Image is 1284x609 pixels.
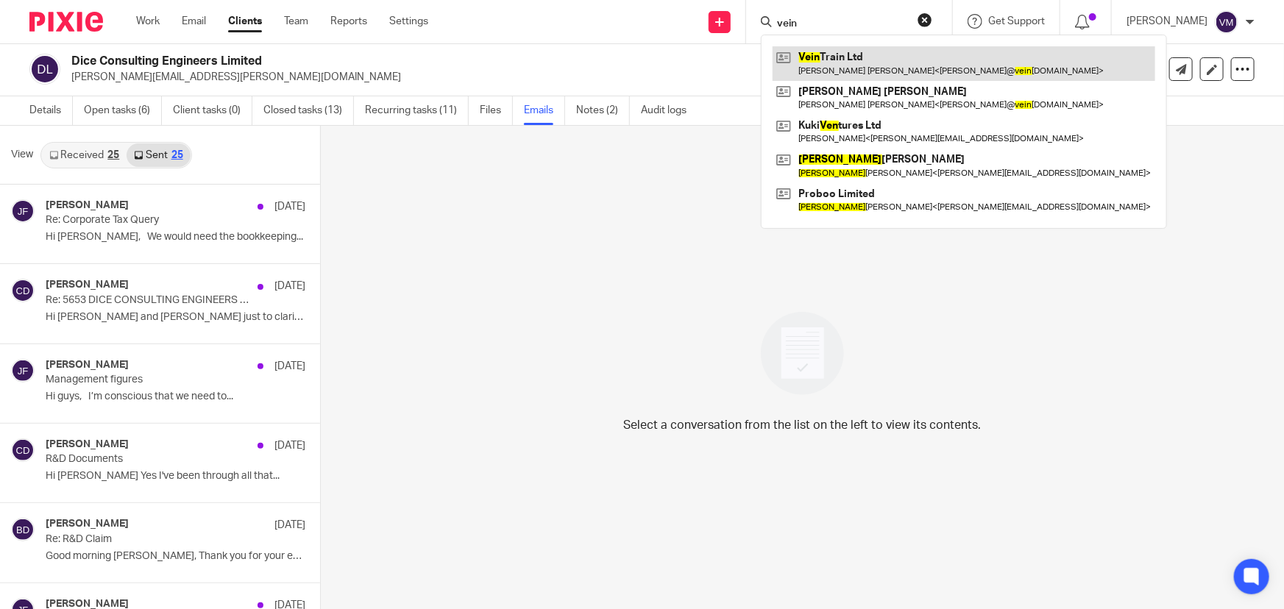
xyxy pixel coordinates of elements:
a: Client tasks (0) [173,96,252,125]
img: Pixie [29,12,103,32]
p: Select a conversation from the list on the left to view its contents. [624,416,982,434]
p: Hi [PERSON_NAME] and [PERSON_NAME] just to clarify on... [46,311,305,324]
p: Hi [PERSON_NAME] Yes I've been through all that... [46,470,305,482]
a: Settings [389,14,428,29]
p: Re: 5653 DICE CONSULTING ENGINEERS LTD RE: R&D Documents [46,294,254,307]
p: [DATE] [274,359,305,374]
h2: Dice Consulting Engineers Limited [71,54,858,69]
p: [PERSON_NAME] [1127,14,1207,29]
img: svg%3E [11,279,35,302]
img: svg%3E [1215,10,1238,34]
a: Team [284,14,308,29]
img: svg%3E [11,438,35,462]
a: Details [29,96,73,125]
span: Get Support [988,16,1045,26]
a: Emails [524,96,565,125]
a: Email [182,14,206,29]
h4: [PERSON_NAME] [46,518,129,530]
h4: [PERSON_NAME] [46,438,129,451]
a: Reports [330,14,367,29]
a: Closed tasks (13) [263,96,354,125]
a: Recurring tasks (11) [365,96,469,125]
p: Hi guys, I’m conscious that we need to... [46,391,305,403]
h4: [PERSON_NAME] [46,279,129,291]
a: Work [136,14,160,29]
p: Hi [PERSON_NAME], We would need the bookkeeping... [46,231,305,243]
p: [DATE] [274,438,305,453]
img: svg%3E [11,199,35,223]
a: Received25 [42,143,127,167]
p: [PERSON_NAME][EMAIL_ADDRESS][PERSON_NAME][DOMAIN_NAME] [71,70,1054,85]
h4: [PERSON_NAME] [46,199,129,212]
img: image [751,302,854,405]
span: View [11,147,33,163]
div: 25 [107,150,119,160]
button: Clear [918,13,932,27]
a: Notes (2) [576,96,630,125]
p: Management figures [46,374,254,386]
p: [DATE] [274,518,305,533]
div: 25 [171,150,183,160]
a: Sent25 [127,143,190,167]
img: svg%3E [11,359,35,382]
a: Files [480,96,513,125]
a: Audit logs [641,96,698,125]
img: svg%3E [29,54,60,85]
p: Re: R&D Claim [46,533,254,546]
img: svg%3E [11,518,35,541]
input: Search [776,18,908,31]
p: Good morning [PERSON_NAME], Thank you for your email.... [46,550,305,563]
p: Re: Corporate Tax Query [46,214,254,227]
h4: [PERSON_NAME] [46,359,129,371]
p: [DATE] [274,199,305,214]
p: [DATE] [274,279,305,293]
a: Clients [228,14,262,29]
p: R&D Documents [46,453,254,466]
a: Open tasks (6) [84,96,162,125]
